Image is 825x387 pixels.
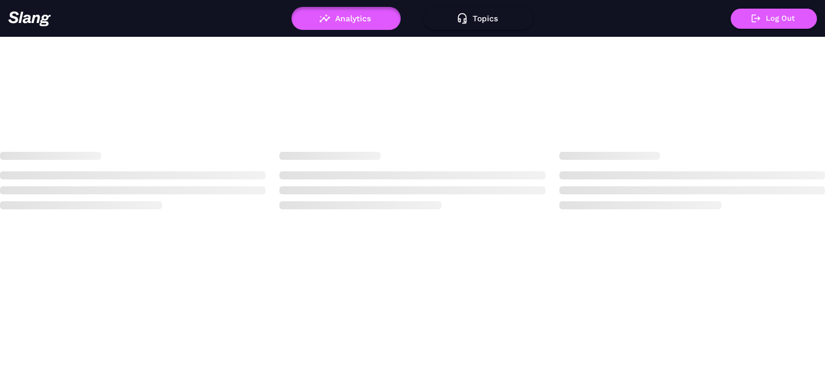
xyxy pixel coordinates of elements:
[731,9,817,29] button: Log Out
[291,7,401,30] button: Analytics
[424,7,533,30] button: Topics
[291,14,401,22] a: Analytics
[8,11,51,26] img: 623511267c55cb56e2f2a487_logo2.png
